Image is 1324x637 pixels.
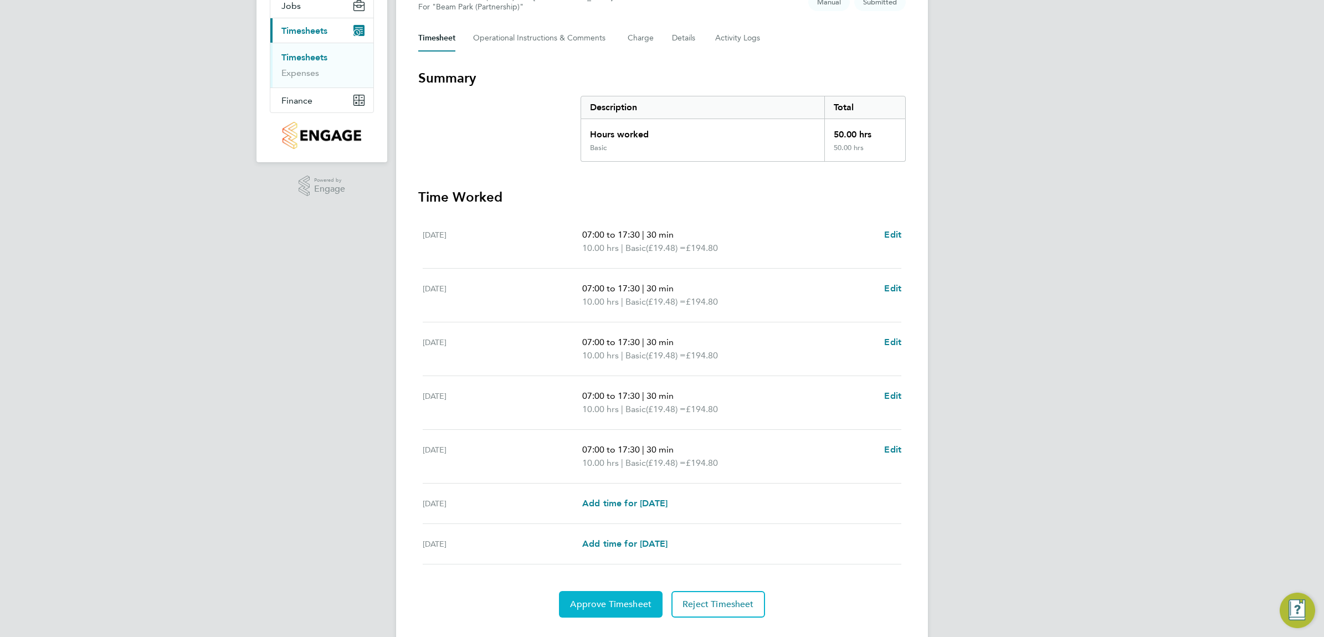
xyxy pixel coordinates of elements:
[884,444,901,455] span: Edit
[582,458,619,468] span: 10.00 hrs
[621,296,623,307] span: |
[423,443,582,470] div: [DATE]
[423,497,582,510] div: [DATE]
[628,25,654,52] button: Charge
[646,283,674,294] span: 30 min
[646,243,686,253] span: (£19.48) =
[582,337,640,347] span: 07:00 to 17:30
[418,69,906,87] h3: Summary
[582,296,619,307] span: 10.00 hrs
[642,337,644,347] span: |
[582,404,619,414] span: 10.00 hrs
[686,243,718,253] span: £194.80
[646,444,674,455] span: 30 min
[314,176,345,185] span: Powered by
[824,119,905,143] div: 50.00 hrs
[686,350,718,361] span: £194.80
[884,283,901,294] span: Edit
[581,96,824,119] div: Description
[646,458,686,468] span: (£19.48) =
[621,350,623,361] span: |
[418,69,906,618] section: Timesheet
[270,18,373,43] button: Timesheets
[625,349,646,362] span: Basic
[473,25,610,52] button: Operational Instructions & Comments
[642,283,644,294] span: |
[314,184,345,194] span: Engage
[646,296,686,307] span: (£19.48) =
[423,537,582,551] div: [DATE]
[642,391,644,401] span: |
[582,391,640,401] span: 07:00 to 17:30
[582,243,619,253] span: 10.00 hrs
[642,444,644,455] span: |
[884,228,901,242] a: Edit
[621,404,623,414] span: |
[884,229,901,240] span: Edit
[281,68,319,78] a: Expenses
[582,498,668,508] span: Add time for [DATE]
[1280,593,1315,628] button: Engage Resource Center
[671,591,765,618] button: Reject Timesheet
[590,143,607,152] div: Basic
[646,337,674,347] span: 30 min
[582,538,668,549] span: Add time for [DATE]
[642,229,644,240] span: |
[625,403,646,416] span: Basic
[582,350,619,361] span: 10.00 hrs
[884,391,901,401] span: Edit
[281,1,301,11] span: Jobs
[281,25,327,36] span: Timesheets
[686,458,718,468] span: £194.80
[884,389,901,403] a: Edit
[270,122,374,149] a: Go to home page
[686,404,718,414] span: £194.80
[646,391,674,401] span: 30 min
[686,296,718,307] span: £194.80
[646,229,674,240] span: 30 min
[559,591,663,618] button: Approve Timesheet
[418,188,906,206] h3: Time Worked
[283,122,361,149] img: countryside-properties-logo-retina.png
[299,176,346,197] a: Powered byEngage
[423,336,582,362] div: [DATE]
[281,95,312,106] span: Finance
[581,96,906,162] div: Summary
[824,143,905,161] div: 50.00 hrs
[884,443,901,456] a: Edit
[582,283,640,294] span: 07:00 to 17:30
[621,458,623,468] span: |
[270,43,373,88] div: Timesheets
[281,52,327,63] a: Timesheets
[418,2,646,12] div: For "Beam Park (Partnership)"
[621,243,623,253] span: |
[715,25,762,52] button: Activity Logs
[570,599,651,610] span: Approve Timesheet
[884,337,901,347] span: Edit
[423,389,582,416] div: [DATE]
[581,119,824,143] div: Hours worked
[582,444,640,455] span: 07:00 to 17:30
[672,25,697,52] button: Details
[418,25,455,52] button: Timesheet
[625,456,646,470] span: Basic
[884,336,901,349] a: Edit
[582,537,668,551] a: Add time for [DATE]
[646,350,686,361] span: (£19.48) =
[270,88,373,112] button: Finance
[423,228,582,255] div: [DATE]
[884,282,901,295] a: Edit
[682,599,754,610] span: Reject Timesheet
[625,242,646,255] span: Basic
[646,404,686,414] span: (£19.48) =
[582,497,668,510] a: Add time for [DATE]
[625,295,646,309] span: Basic
[423,282,582,309] div: [DATE]
[824,96,905,119] div: Total
[582,229,640,240] span: 07:00 to 17:30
